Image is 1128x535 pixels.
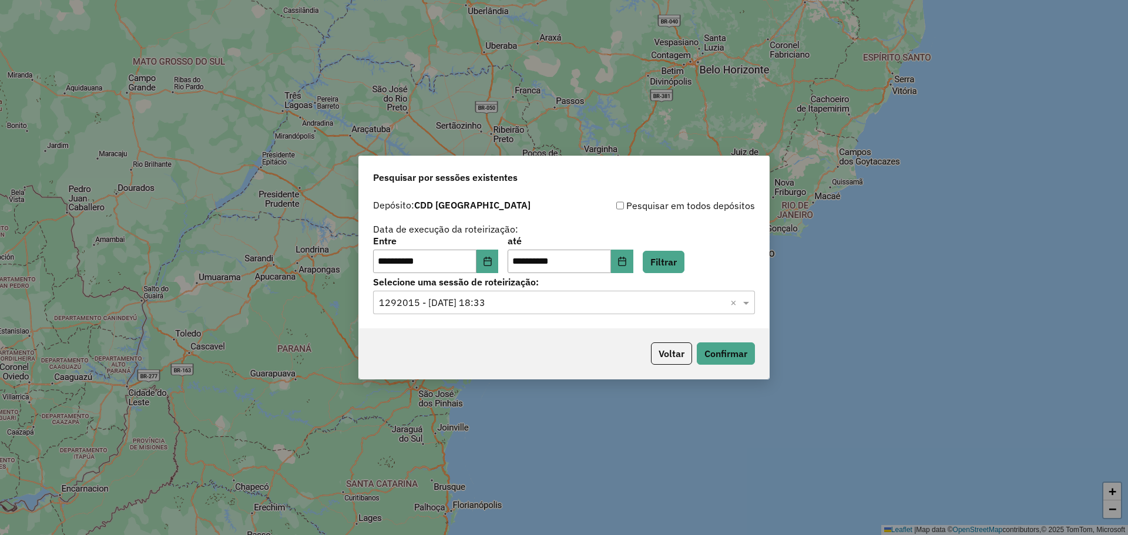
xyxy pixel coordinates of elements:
button: Choose Date [611,250,633,273]
div: Pesquisar em todos depósitos [564,198,755,213]
strong: CDD [GEOGRAPHIC_DATA] [414,199,531,211]
label: Entre [373,234,498,248]
button: Choose Date [476,250,499,273]
span: Clear all [730,295,740,309]
button: Voltar [651,342,692,365]
label: Depósito: [373,198,531,212]
label: até [508,234,633,248]
label: Data de execução da roteirização: [373,222,518,236]
button: Confirmar [697,342,755,365]
button: Filtrar [643,251,684,273]
label: Selecione uma sessão de roteirização: [373,275,755,289]
span: Pesquisar por sessões existentes [373,170,518,184]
